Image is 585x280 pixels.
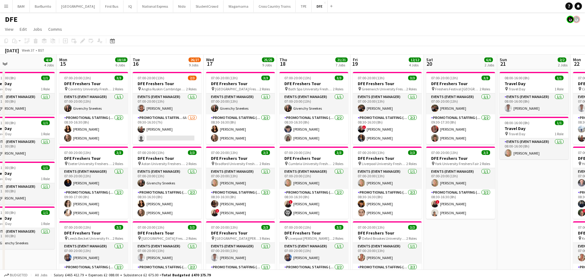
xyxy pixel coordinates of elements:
span: Comms [48,26,62,32]
button: IQ [123,0,137,12]
div: Salary £465 412.79 + Expenses £2 088.00 + Subsistence £2 675.00 = [54,273,211,277]
span: Edit [20,26,27,32]
span: Jobs [33,26,42,32]
button: First Bus [100,0,123,12]
button: TPE [296,0,312,12]
h1: DFE [5,15,18,24]
span: View [5,26,14,32]
button: Cross Country Trains [254,0,296,12]
button: National Express [137,0,173,12]
a: Jobs [30,25,45,33]
button: DFE [312,0,328,12]
span: Week 37 [20,48,36,53]
button: Wagamama [224,0,254,12]
app-user-avatar: Tim Bodenham [573,16,580,23]
button: StudentCrowd [191,0,224,12]
div: BST [38,48,44,53]
span: Total Budgeted £470 175.79 [162,273,211,277]
button: BAM [13,0,30,12]
button: BarBurrito [30,0,56,12]
a: Comms [46,25,64,33]
button: Budgeted [3,272,29,278]
button: Nido [173,0,191,12]
span: Budgeted [10,273,28,277]
a: Edit [17,25,29,33]
button: [GEOGRAPHIC_DATA] [56,0,100,12]
a: View [2,25,16,33]
span: All jobs [34,273,49,277]
app-user-avatar: Tim Bodenham [567,16,574,23]
div: [DATE] [5,47,19,53]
